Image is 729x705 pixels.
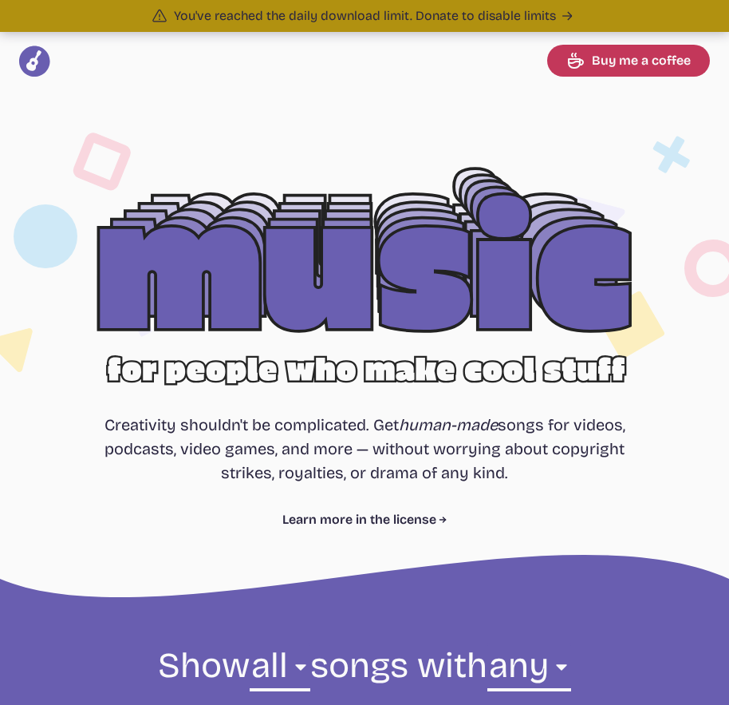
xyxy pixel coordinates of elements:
select: vibe [487,643,571,698]
a: Learn more in the license [282,510,447,529]
i: human-made [399,415,498,434]
select: genre [250,643,310,698]
a: Buy me a coffee [547,45,710,77]
p: Creativity shouldn't be complicated. Get songs for videos, podcasts, video games, and more — with... [104,413,625,485]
